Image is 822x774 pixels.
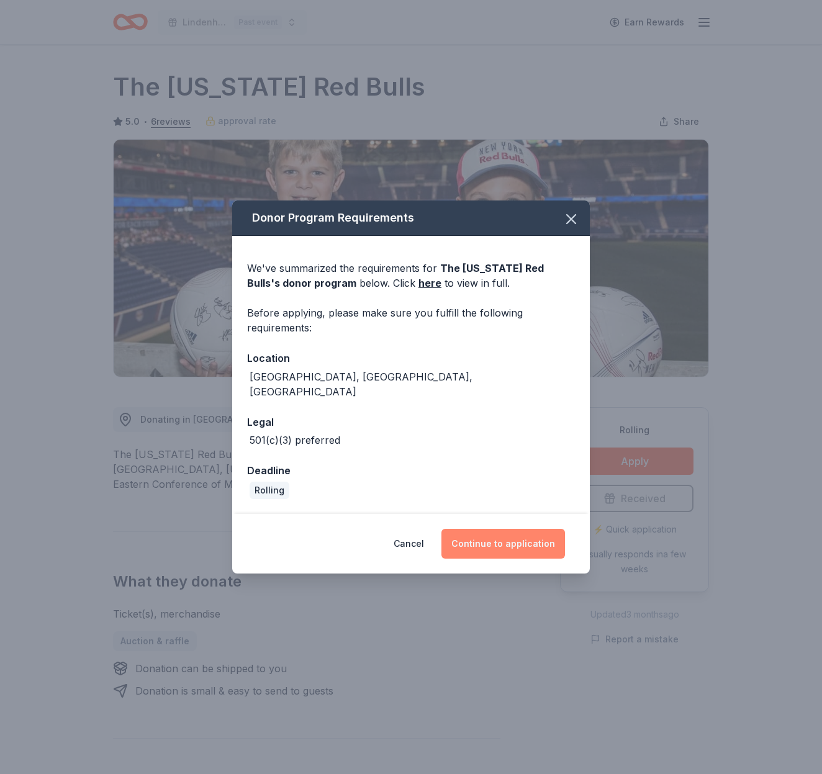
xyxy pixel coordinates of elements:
a: here [418,276,441,290]
button: Continue to application [441,529,565,559]
div: [GEOGRAPHIC_DATA], [GEOGRAPHIC_DATA], [GEOGRAPHIC_DATA] [250,369,575,399]
button: Cancel [394,529,424,559]
div: 501(c)(3) preferred [250,433,340,448]
div: Legal [247,414,575,430]
div: Location [247,350,575,366]
div: Rolling [250,482,289,499]
div: Before applying, please make sure you fulfill the following requirements: [247,305,575,335]
div: Deadline [247,462,575,479]
div: Donor Program Requirements [232,200,590,236]
div: We've summarized the requirements for below. Click to view in full. [247,261,575,290]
